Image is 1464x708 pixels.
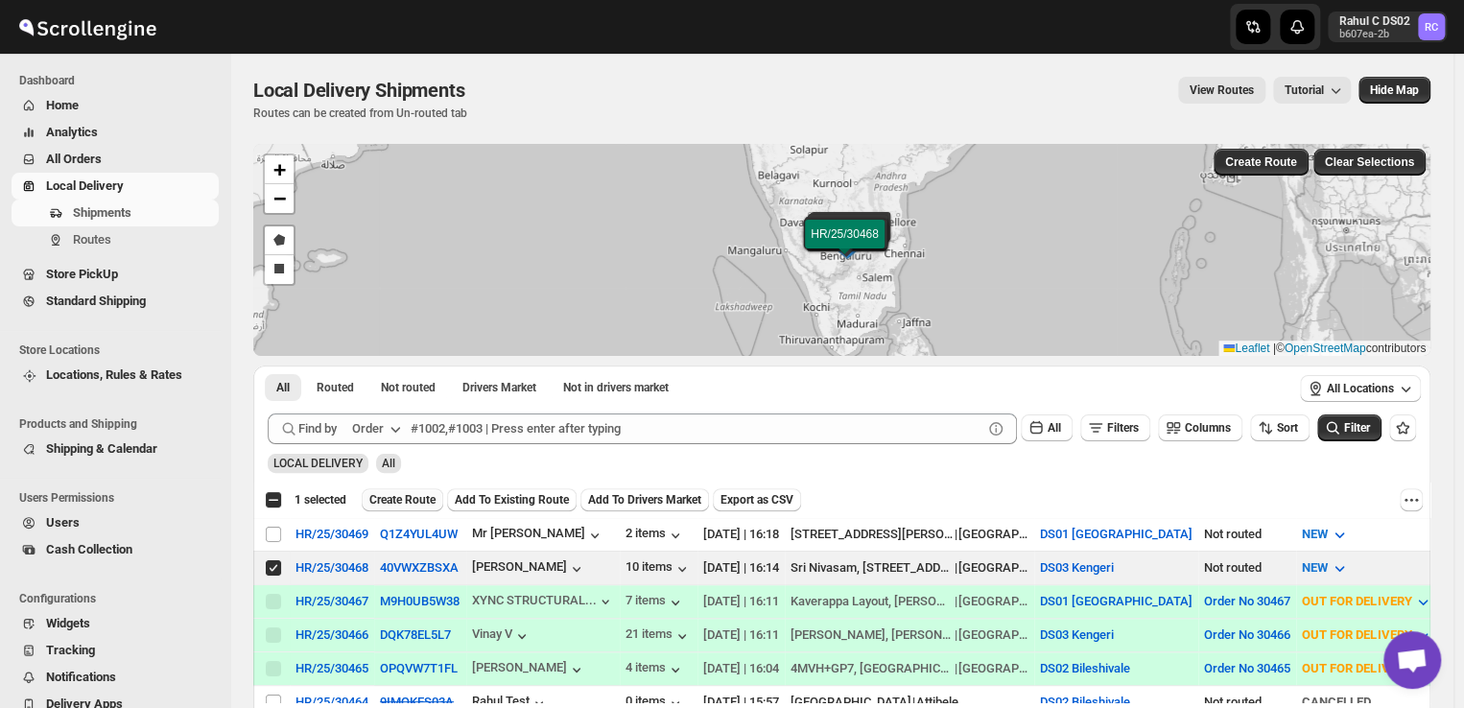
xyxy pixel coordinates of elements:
button: Widgets [12,610,219,637]
span: All [1048,421,1061,435]
button: Clear Selections [1313,149,1426,176]
button: Routes [12,226,219,253]
img: Marker [832,234,861,255]
button: OPQVW7T1FL [380,661,458,675]
button: DS01 [GEOGRAPHIC_DATA] [1040,594,1192,608]
div: [GEOGRAPHIC_DATA] [957,625,1028,645]
div: Order [352,419,384,438]
span: − [273,186,286,210]
button: NEW [1290,553,1360,583]
button: Create Route [1214,149,1309,176]
img: ScrollEngine [15,3,159,51]
button: DS03 Kengeri [1040,560,1114,575]
div: Vinay V [472,626,531,646]
img: Marker [830,234,859,255]
span: Export as CSV [720,492,793,507]
span: View Routes [1190,83,1254,98]
button: Unrouted [369,374,447,401]
div: Kaverappa Layout, [PERSON_NAME] [791,592,954,611]
span: Hide Map [1370,83,1419,98]
span: Filter [1344,421,1370,435]
button: Sort [1250,414,1310,441]
button: Order No 30465 [1204,661,1290,675]
span: OUT FOR DELIVERY [1302,661,1411,675]
button: HR/25/30468 [295,560,368,575]
div: [DATE] | 16:11 [703,625,779,645]
button: Notifications [12,664,219,691]
span: Routed [317,380,354,395]
button: HR/25/30469 [295,527,368,541]
button: Add To Drivers Market [580,488,709,511]
button: XYNC STRUCTURAL... [472,593,614,612]
span: Tracking [46,643,95,657]
span: Add To Existing Route [455,492,569,507]
div: HR/25/30466 [295,627,368,642]
span: Products and Shipping [19,416,221,432]
div: [PERSON_NAME] [472,559,586,578]
button: OUT FOR DELIVERY [1290,586,1444,617]
button: User menu [1328,12,1447,42]
div: Sri Nivasam, [STREET_ADDRESS][PERSON_NAME] [791,558,954,578]
div: [GEOGRAPHIC_DATA] [957,659,1028,678]
a: Draw a polygon [265,226,294,255]
button: DS03 Kengeri [1040,627,1114,642]
button: 4 items [626,660,685,679]
div: | [791,558,1029,578]
img: Marker [836,228,864,249]
span: All Locations [1327,381,1394,396]
div: [DATE] | 16:11 [703,592,779,611]
button: Add To Existing Route [447,488,577,511]
img: Marker [831,235,860,256]
button: HR/25/30467 [295,594,368,608]
span: Create Route [369,492,436,507]
button: 7 items [626,593,685,612]
button: Shipments [12,200,219,226]
span: All Orders [46,152,102,166]
button: Shipping & Calendar [12,436,219,462]
button: OUT FOR DELIVERY [1290,653,1444,684]
span: Drivers Market [462,380,536,395]
span: Sort [1277,421,1298,435]
div: Open chat [1383,631,1441,689]
button: Analytics [12,119,219,146]
span: Not in drivers market [563,380,669,395]
span: Cash Collection [46,542,132,556]
span: Standard Shipping [46,294,146,308]
button: M9H0UB5W38 [380,594,460,608]
button: Q1Z4YUL4UW [380,527,458,541]
input: #1002,#1003 | Press enter after typing [411,413,982,444]
button: Order No 30466 [1204,627,1290,642]
span: Store PickUp [46,267,118,281]
span: Routes [73,232,111,247]
img: Marker [834,230,862,251]
img: Marker [833,238,862,259]
span: Find by [298,419,337,438]
span: Users [46,515,80,530]
img: Marker [833,232,862,253]
button: NEW [1290,519,1360,550]
button: Locations, Rules & Rates [12,362,219,389]
button: 40VWXZBSXA [380,560,459,575]
span: | [1273,342,1276,355]
div: | [791,525,1029,544]
div: Not routed [1204,558,1290,578]
button: More actions [1400,488,1423,511]
p: b607ea-2b [1339,29,1410,40]
span: LOCAL DELIVERY [273,457,363,470]
img: Marker [837,227,865,248]
a: Zoom in [265,155,294,184]
a: Draw a rectangle [265,255,294,284]
span: Filters [1107,421,1139,435]
p: Rahul C DS02 [1339,13,1410,29]
span: Add To Drivers Market [588,492,701,507]
a: Zoom out [265,184,294,213]
div: Not routed [1204,525,1290,544]
span: Notifications [46,670,116,684]
button: DS02 Bileshivale [1040,661,1130,675]
span: NEW [1302,560,1328,575]
span: Analytics [46,125,98,139]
